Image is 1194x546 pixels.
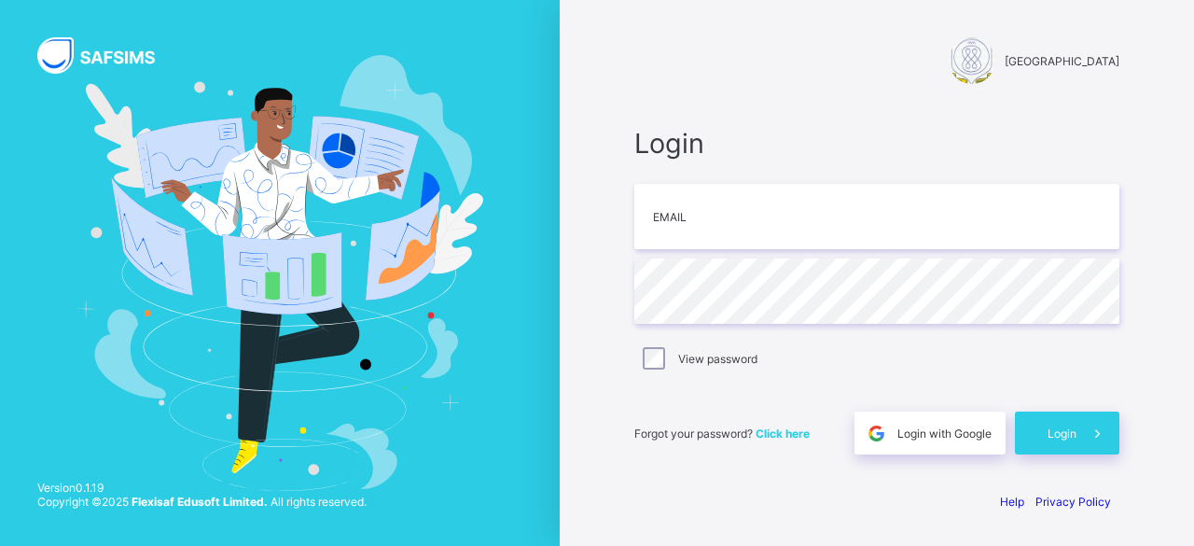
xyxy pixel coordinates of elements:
img: google.396cfc9801f0270233282035f929180a.svg [866,423,887,444]
a: Help [1000,495,1024,509]
a: Click here [756,427,810,441]
img: SAFSIMS Logo [37,37,177,74]
span: Version 0.1.19 [37,481,367,495]
span: Login with Google [897,427,992,441]
span: Login [1048,427,1076,441]
span: [GEOGRAPHIC_DATA] [1005,54,1119,68]
span: Copyright © 2025 All rights reserved. [37,495,367,509]
a: Privacy Policy [1035,495,1111,509]
strong: Flexisaf Edusoft Limited. [132,495,268,509]
span: Login [634,127,1119,160]
img: Hero Image [76,55,482,492]
span: Forgot your password? [634,427,810,441]
label: View password [678,352,757,366]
